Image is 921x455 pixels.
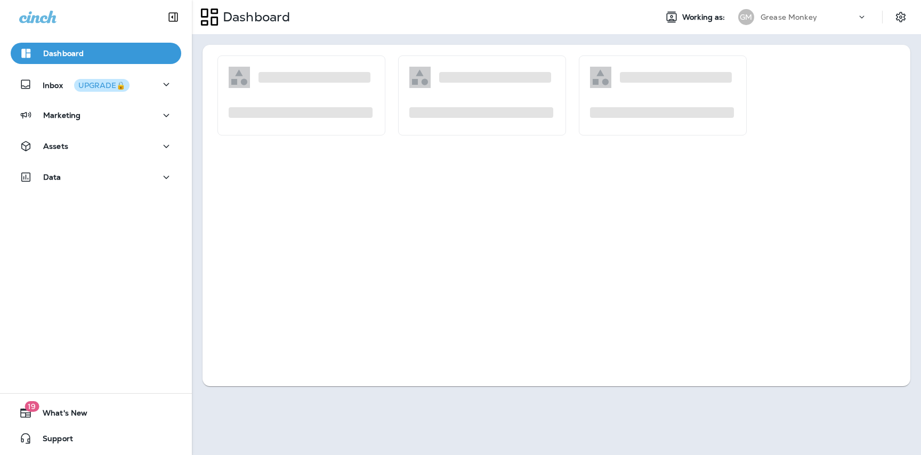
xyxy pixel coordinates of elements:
span: 19 [25,401,39,412]
p: Assets [43,142,68,150]
button: Data [11,166,181,188]
p: Inbox [43,79,130,90]
p: Dashboard [219,9,290,25]
button: Dashboard [11,43,181,64]
button: Settings [891,7,910,27]
div: UPGRADE🔒 [78,82,125,89]
button: UPGRADE🔒 [74,79,130,92]
button: Collapse Sidebar [158,6,188,28]
button: Support [11,428,181,449]
button: Marketing [11,105,181,126]
span: What's New [32,409,87,421]
div: GM [738,9,754,25]
p: Dashboard [43,49,84,58]
span: Support [32,434,73,447]
p: Data [43,173,61,181]
span: Working as: [682,13,728,22]
button: 19What's New [11,402,181,424]
button: InboxUPGRADE🔒 [11,74,181,95]
button: Assets [11,135,181,157]
p: Marketing [43,111,80,119]
p: Grease Monkey [761,13,817,21]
